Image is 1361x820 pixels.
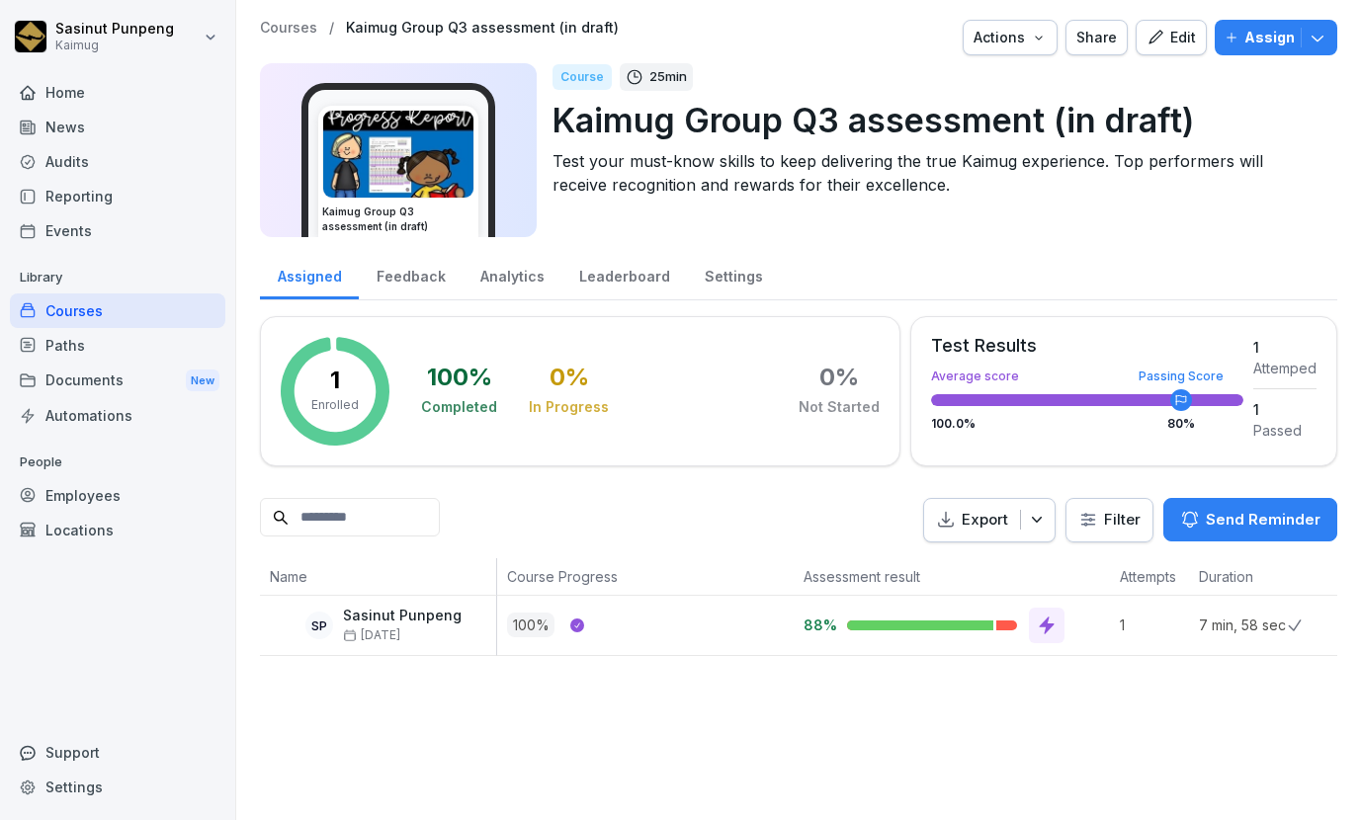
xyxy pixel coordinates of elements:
a: Feedback [359,249,463,299]
a: Audits [10,144,225,179]
span: [DATE] [343,628,400,642]
p: 25 min [649,67,687,87]
div: 0 % [819,366,859,389]
div: SP [305,612,333,639]
a: Courses [260,20,317,37]
a: Paths [10,328,225,363]
p: Sasinut Punpeng [55,21,174,38]
p: 88% [804,615,831,634]
div: Documents [10,363,225,399]
a: Locations [10,513,225,547]
div: Passed [1253,420,1317,441]
a: Home [10,75,225,110]
p: People [10,447,225,478]
div: Passing Score [1139,370,1224,382]
div: 100.0 % [931,418,1243,430]
a: Leaderboard [561,249,687,299]
p: Export [962,509,1008,532]
p: Library [10,262,225,293]
div: Test Results [931,337,1243,355]
div: Filter [1078,510,1141,530]
button: Assign [1215,20,1337,55]
a: Automations [10,398,225,433]
div: New [186,369,219,392]
button: Filter [1066,499,1152,541]
p: Enrolled [311,396,359,414]
a: Kaimug Group Q3 assessment (in draft) [346,20,619,37]
p: Sasinut Punpeng [343,608,462,624]
div: Edit [1147,27,1196,48]
p: Course Progress [507,566,784,587]
div: 1 [1253,337,1317,358]
button: Edit [1136,20,1207,55]
p: Assessment result [804,566,1100,587]
div: Actions [974,27,1047,48]
a: News [10,110,225,144]
h3: Kaimug Group Q3 assessment (in draft) [322,205,474,234]
p: Test your must-know skills to keep delivering the true Kaimug experience. Top performers will rec... [553,149,1321,197]
p: / [329,20,334,37]
p: Attempts [1120,566,1179,587]
button: Actions [963,20,1058,55]
div: Attemped [1253,358,1317,378]
div: Completed [421,397,497,417]
p: Duration [1199,566,1278,587]
a: Analytics [463,249,561,299]
div: Not Started [799,397,880,417]
p: 1 [1120,615,1189,635]
button: Export [923,498,1056,542]
div: Course [553,64,612,90]
p: Assign [1244,27,1295,48]
a: DocumentsNew [10,363,225,399]
div: In Progress [529,397,609,417]
button: Share [1065,20,1128,55]
button: Send Reminder [1163,498,1337,541]
p: Send Reminder [1206,509,1320,531]
div: 1 [1253,399,1317,420]
p: Kaimug Group Q3 assessment (in draft) [553,95,1321,145]
div: 0 % [550,366,589,389]
div: Support [10,735,225,770]
a: Events [10,213,225,248]
p: 1 [330,369,340,392]
a: Courses [10,293,225,328]
div: 100 % [427,366,492,389]
img: e5wlzal6fzyyu8pkl39fd17k.png [323,111,473,198]
a: Employees [10,478,225,513]
a: Settings [687,249,780,299]
a: Reporting [10,179,225,213]
p: 7 min, 58 sec [1199,615,1288,635]
p: Kaimug [55,39,174,52]
p: Name [270,566,486,587]
p: 100 % [507,613,554,637]
div: 80 % [1167,418,1195,430]
a: Assigned [260,249,359,299]
a: Settings [10,770,225,804]
div: Share [1076,27,1117,48]
div: Average score [931,370,1243,382]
